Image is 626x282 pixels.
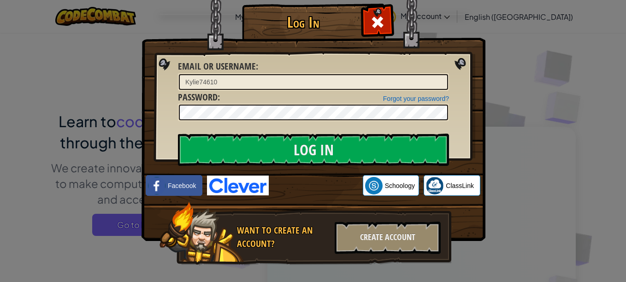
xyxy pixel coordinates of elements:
span: ClassLink [446,181,474,190]
span: Schoology [385,181,415,190]
a: Forgot your password? [383,95,449,102]
iframe: Sign in with Google Button [269,176,363,196]
div: Create Account [335,222,441,254]
label: : [178,60,258,73]
input: Log In [178,134,449,166]
span: Password [178,91,218,103]
div: Want to create an account? [237,224,329,250]
h1: Log In [244,14,362,30]
img: clever-logo-blue.png [207,176,269,195]
span: Email or Username [178,60,256,72]
span: Facebook [168,181,196,190]
img: classlink-logo-small.png [426,177,443,194]
img: facebook_small.png [148,177,165,194]
label: : [178,91,220,104]
img: schoology.png [365,177,383,194]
